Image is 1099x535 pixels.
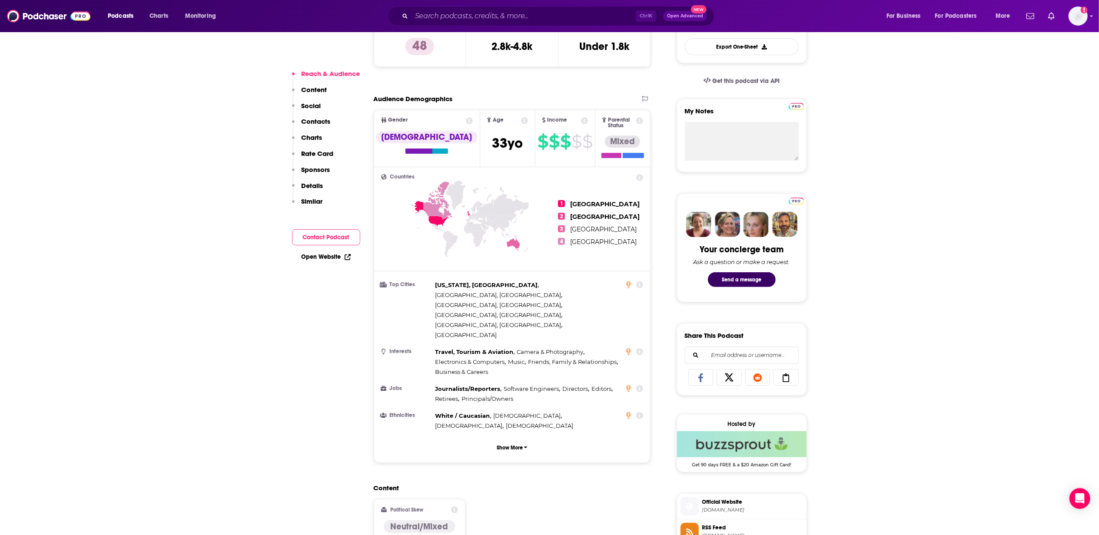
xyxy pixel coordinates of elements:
span: [GEOGRAPHIC_DATA], [GEOGRAPHIC_DATA] [435,301,561,308]
span: , [493,411,562,421]
span: , [435,421,504,431]
span: $ [571,135,581,149]
p: Content [302,86,327,94]
span: White / Caucasian [435,412,490,419]
a: Share on Facebook [688,369,714,386]
svg: Add a profile image [1081,7,1088,13]
button: Export One-Sheet [685,38,799,55]
span: , [562,384,589,394]
span: $ [560,135,571,149]
span: , [435,394,460,404]
p: Reach & Audience [302,69,360,78]
span: Travel, Tourism & Aviation [435,348,514,355]
span: Business & Careers [435,368,488,375]
p: 48 [405,38,434,55]
button: Sponsors [292,165,330,182]
button: Reach & Audience [292,69,360,86]
span: For Business [887,10,921,22]
h3: Top Cities [381,282,432,287]
img: Podchaser - Follow, Share and Rate Podcasts [7,8,90,24]
button: Show More [381,439,644,456]
input: Search podcasts, credits, & more... [412,9,636,23]
h2: Audience Demographics [374,95,453,103]
img: Podchaser Pro [789,198,804,205]
a: Share on X/Twitter [717,369,742,386]
button: Contact Podcast [292,229,360,245]
span: , [435,384,502,394]
span: 33 yo [492,135,523,152]
span: [GEOGRAPHIC_DATA], [GEOGRAPHIC_DATA] [435,321,561,328]
img: Sydney Profile [686,212,711,237]
span: Monitoring [185,10,216,22]
span: Electronics & Computers [435,358,505,365]
button: Charts [292,133,322,149]
button: open menu [880,9,932,23]
span: , [435,300,563,310]
span: Directors [562,385,588,392]
a: Pro website [789,102,804,110]
p: Show More [497,445,523,451]
span: Retirees [435,395,458,402]
span: Get this podcast via API [712,77,780,85]
span: Age [493,117,504,123]
button: open menu [989,9,1021,23]
span: [GEOGRAPHIC_DATA] [435,331,497,338]
span: , [435,411,491,421]
span: , [528,357,618,367]
button: Similar [292,197,323,213]
button: Open AdvancedNew [663,11,707,21]
button: Social [292,102,321,118]
span: New [691,5,707,13]
button: open menu [930,9,989,23]
h4: Neutral/Mixed [391,521,448,532]
span: , [435,290,563,300]
span: More [996,10,1010,22]
button: Details [292,182,323,198]
span: [DEMOGRAPHIC_DATA] [506,422,573,429]
span: , [435,347,515,357]
span: Official Website [702,498,803,506]
span: Logged in as WE_Broadcast [1069,7,1088,26]
span: Editors [591,385,611,392]
button: open menu [179,9,227,23]
span: Music [508,358,525,365]
span: Software Engineers [504,385,559,392]
a: Official Website[DOMAIN_NAME] [681,497,803,515]
h3: Share This Podcast [685,331,744,340]
h2: Political Skew [390,507,423,513]
h3: Under 1.8k [580,40,630,53]
img: Podchaser Pro [789,103,804,110]
h3: Interests [381,349,432,354]
span: , [435,310,563,320]
p: Details [302,182,323,190]
a: Show notifications dropdown [1045,9,1058,23]
a: Copy Link [774,369,799,386]
div: Search followers [685,347,799,364]
a: Share on Reddit [745,369,770,386]
span: 4 [558,238,565,245]
div: Mixed [605,135,640,148]
span: $ [549,135,559,149]
span: 2 [558,213,565,220]
img: User Profile [1069,7,1088,26]
span: Gender [388,117,408,123]
div: Search podcasts, credits, & more... [396,6,723,26]
img: Jon Profile [772,212,797,237]
span: [DEMOGRAPHIC_DATA] [493,412,561,419]
span: Principals/Owners [462,395,513,402]
span: RSS Feed [702,524,803,532]
span: , [591,384,613,394]
span: [GEOGRAPHIC_DATA] [570,200,640,208]
button: open menu [102,9,145,23]
img: Jules Profile [744,212,769,237]
p: Contacts [302,117,331,125]
span: Parental Status [608,117,635,129]
span: $ [538,135,548,149]
h3: 2.8k-4.8k [491,40,532,53]
button: Content [292,86,327,102]
div: Your concierge team [700,244,784,255]
span: [GEOGRAPHIC_DATA] [570,238,637,246]
div: Hosted by [677,420,807,428]
img: Buzzsprout Deal: Get 90 days FREE & a $20 Amazon Gift Card! [677,431,807,457]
